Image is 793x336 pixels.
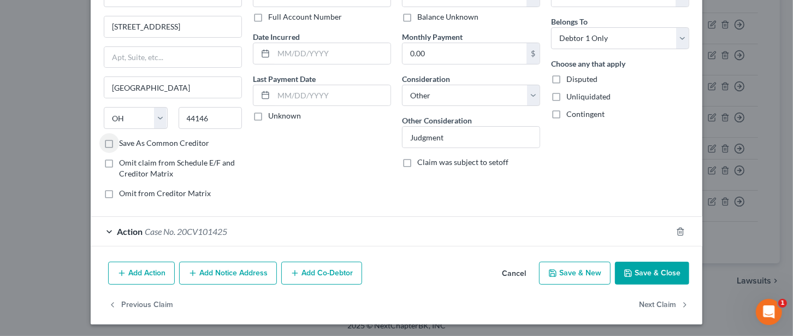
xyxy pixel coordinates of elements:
[179,107,242,129] input: Enter zip...
[119,138,209,149] label: Save As Common Creditor
[274,43,390,64] input: MM/DD/YYYY
[402,31,463,43] label: Monthly Payment
[145,226,227,237] span: Case No. 20CV101425
[268,11,342,22] label: Full Account Number
[756,299,782,325] iframe: Intercom live chat
[117,226,143,237] span: Action
[104,47,241,68] input: Apt, Suite, etc...
[119,188,211,198] span: Omit from Creditor Matrix
[403,127,540,148] input: Specify...
[639,293,689,316] button: Next Claim
[615,262,689,285] button: Save & Close
[403,43,526,64] input: 0.00
[119,158,235,178] span: Omit claim from Schedule E/F and Creditor Matrix
[281,262,362,285] button: Add Co-Debtor
[566,74,597,84] span: Disputed
[253,31,300,43] label: Date Incurred
[402,73,450,85] label: Consideration
[274,85,390,106] input: MM/DD/YYYY
[104,16,241,37] input: Enter address...
[179,262,277,285] button: Add Notice Address
[551,17,588,26] span: Belongs To
[417,11,478,22] label: Balance Unknown
[539,262,611,285] button: Save & New
[566,109,605,119] span: Contingent
[268,110,301,121] label: Unknown
[566,92,611,101] span: Unliquidated
[402,115,472,126] label: Other Consideration
[108,262,175,285] button: Add Action
[417,157,508,167] span: Claim was subject to setoff
[104,77,241,98] input: Enter city...
[778,299,787,308] span: 1
[526,43,540,64] div: $
[493,263,535,285] button: Cancel
[253,73,316,85] label: Last Payment Date
[108,293,173,316] button: Previous Claim
[551,58,625,69] label: Choose any that apply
